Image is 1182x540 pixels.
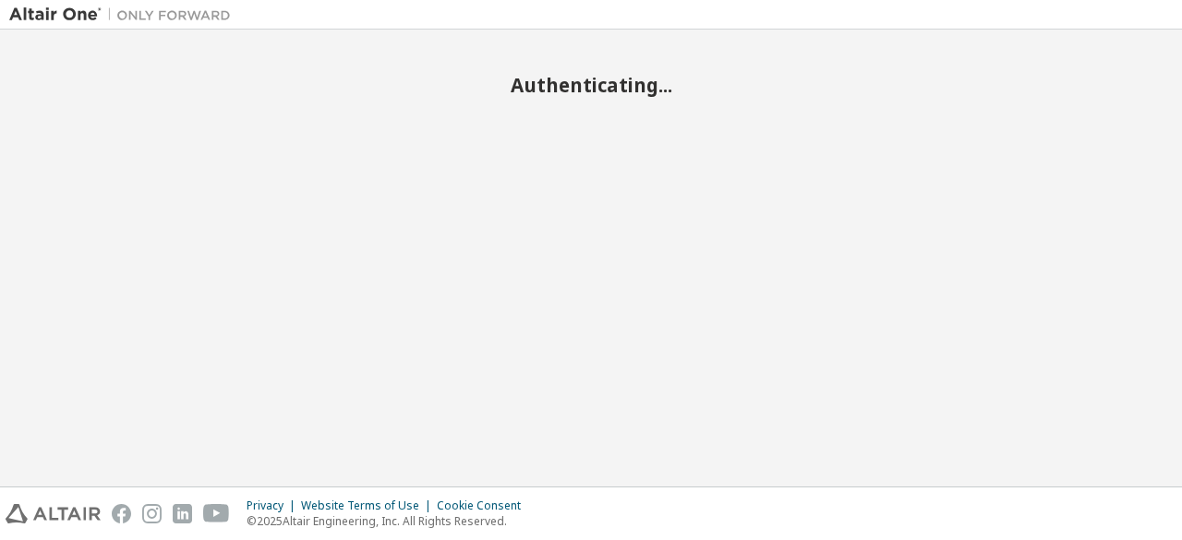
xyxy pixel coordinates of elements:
[9,6,240,24] img: Altair One
[6,504,101,523] img: altair_logo.svg
[437,498,532,513] div: Cookie Consent
[247,498,301,513] div: Privacy
[301,498,437,513] div: Website Terms of Use
[203,504,230,523] img: youtube.svg
[173,504,192,523] img: linkedin.svg
[9,73,1173,97] h2: Authenticating...
[142,504,162,523] img: instagram.svg
[247,513,532,529] p: © 2025 Altair Engineering, Inc. All Rights Reserved.
[112,504,131,523] img: facebook.svg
